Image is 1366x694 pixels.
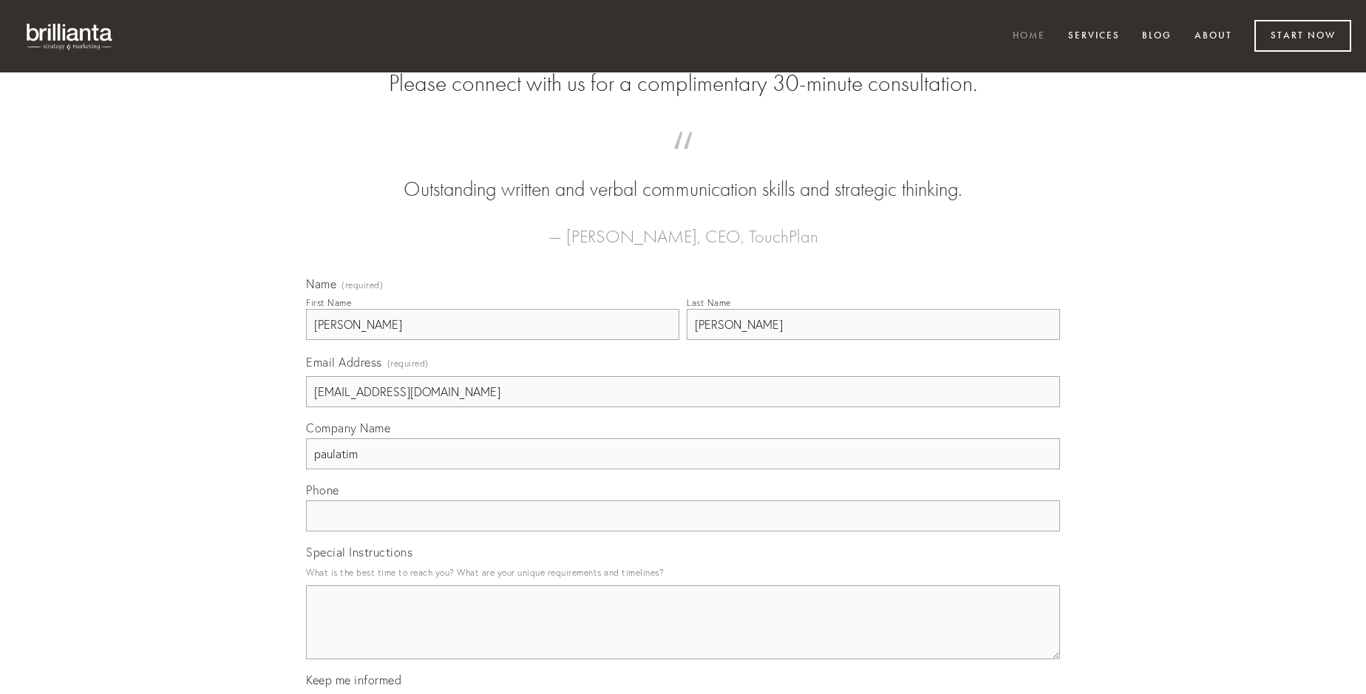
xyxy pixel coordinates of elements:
[330,146,1036,175] span: “
[330,204,1036,251] figcaption: — [PERSON_NAME], CEO, TouchPlan
[1059,24,1129,49] a: Services
[306,297,351,308] div: First Name
[687,297,731,308] div: Last Name
[1185,24,1242,49] a: About
[306,673,401,687] span: Keep me informed
[306,421,390,435] span: Company Name
[306,276,336,291] span: Name
[330,146,1036,204] blockquote: Outstanding written and verbal communication skills and strategic thinking.
[341,281,383,290] span: (required)
[15,15,126,58] img: brillianta - research, strategy, marketing
[387,353,429,373] span: (required)
[306,545,412,559] span: Special Instructions
[306,355,382,370] span: Email Address
[306,562,1060,582] p: What is the best time to reach you? What are your unique requirements and timelines?
[1254,20,1351,52] a: Start Now
[306,483,339,497] span: Phone
[1132,24,1181,49] a: Blog
[1003,24,1055,49] a: Home
[306,69,1060,98] h2: Please connect with us for a complimentary 30-minute consultation.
